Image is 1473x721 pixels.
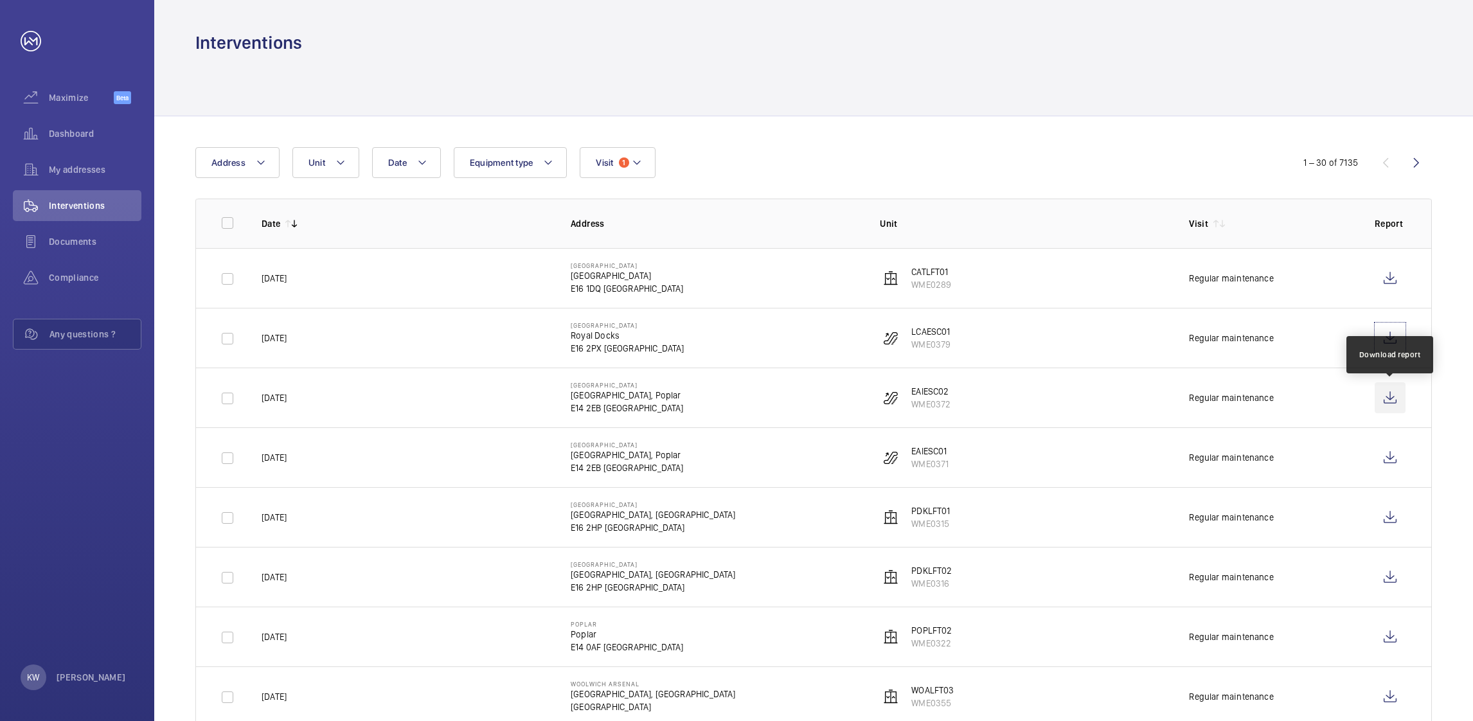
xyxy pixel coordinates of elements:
p: [GEOGRAPHIC_DATA] [571,501,736,508]
img: elevator.svg [883,569,898,585]
p: Royal Docks [571,329,684,342]
img: elevator.svg [883,271,898,286]
span: Any questions ? [49,328,141,341]
p: WME0315 [911,517,950,530]
span: Beta [114,91,131,104]
span: Visit [596,157,613,168]
p: E16 1DQ [GEOGRAPHIC_DATA] [571,282,684,295]
p: Unit [880,217,1168,230]
div: Regular maintenance [1189,272,1273,285]
p: Address [571,217,859,230]
p: [GEOGRAPHIC_DATA] [571,441,684,449]
p: WME0316 [911,577,952,590]
p: WME0371 [911,458,949,470]
button: Address [195,147,280,178]
p: E14 0AF [GEOGRAPHIC_DATA] [571,641,684,654]
p: [GEOGRAPHIC_DATA], Poplar [571,449,684,461]
span: My addresses [49,163,141,176]
p: PDKLFT02 [911,564,952,577]
div: Regular maintenance [1189,690,1273,703]
p: POPLFT02 [911,624,952,637]
span: Interventions [49,199,141,212]
span: 1 [619,157,629,168]
span: Maximize [49,91,114,104]
p: [DATE] [262,571,287,583]
h1: Interventions [195,31,302,55]
p: EAIESC01 [911,445,949,458]
p: CATLFT01 [911,265,951,278]
p: WME0355 [911,697,954,709]
span: Address [211,157,245,168]
p: E14 2EB [GEOGRAPHIC_DATA] [571,461,684,474]
img: elevator.svg [883,510,898,525]
p: [PERSON_NAME] [57,671,126,684]
p: LCAESC01 [911,325,951,338]
button: Unit [292,147,359,178]
p: Poplar [571,620,684,628]
p: Poplar [571,628,684,641]
button: Visit1 [580,147,655,178]
span: Compliance [49,271,141,284]
p: E16 2PX [GEOGRAPHIC_DATA] [571,342,684,355]
button: Equipment type [454,147,567,178]
p: WME0372 [911,398,951,411]
p: WME0322 [911,637,952,650]
p: [GEOGRAPHIC_DATA] [571,700,736,713]
img: elevator.svg [883,689,898,704]
img: escalator.svg [883,390,898,405]
p: [GEOGRAPHIC_DATA] [571,262,684,269]
div: 1 – 30 of 7135 [1303,156,1358,169]
span: Equipment type [470,157,533,168]
img: escalator.svg [883,330,898,346]
p: PDKLFT01 [911,504,950,517]
div: Regular maintenance [1189,630,1273,643]
p: [GEOGRAPHIC_DATA], [GEOGRAPHIC_DATA] [571,688,736,700]
p: EAIESC02 [911,385,951,398]
p: Visit [1189,217,1208,230]
p: [DATE] [262,630,287,643]
p: WOALFT03 [911,684,954,697]
p: [GEOGRAPHIC_DATA] [571,321,684,329]
span: Dashboard [49,127,141,140]
p: Report [1375,217,1406,230]
p: [DATE] [262,391,287,404]
div: Regular maintenance [1189,571,1273,583]
p: [GEOGRAPHIC_DATA], Poplar [571,389,684,402]
div: Regular maintenance [1189,332,1273,344]
p: [GEOGRAPHIC_DATA] [571,269,684,282]
img: escalator.svg [883,450,898,465]
div: Regular maintenance [1189,451,1273,464]
p: KW [27,671,39,684]
p: E16 2HP [GEOGRAPHIC_DATA] [571,581,736,594]
p: Date [262,217,280,230]
button: Date [372,147,441,178]
span: Documents [49,235,141,248]
p: E16 2HP [GEOGRAPHIC_DATA] [571,521,736,534]
img: elevator.svg [883,629,898,645]
div: Download report [1359,349,1421,360]
p: E14 2EB [GEOGRAPHIC_DATA] [571,402,684,414]
p: [GEOGRAPHIC_DATA], [GEOGRAPHIC_DATA] [571,568,736,581]
p: [DATE] [262,332,287,344]
p: [DATE] [262,451,287,464]
p: Woolwich Arsenal [571,680,736,688]
div: Regular maintenance [1189,511,1273,524]
div: Regular maintenance [1189,391,1273,404]
p: [GEOGRAPHIC_DATA], [GEOGRAPHIC_DATA] [571,508,736,521]
p: [DATE] [262,272,287,285]
p: [GEOGRAPHIC_DATA] [571,560,736,568]
span: Unit [308,157,325,168]
p: [GEOGRAPHIC_DATA] [571,381,684,389]
p: [DATE] [262,511,287,524]
p: WME0289 [911,278,951,291]
p: [DATE] [262,690,287,703]
p: WME0379 [911,338,951,351]
span: Date [388,157,407,168]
